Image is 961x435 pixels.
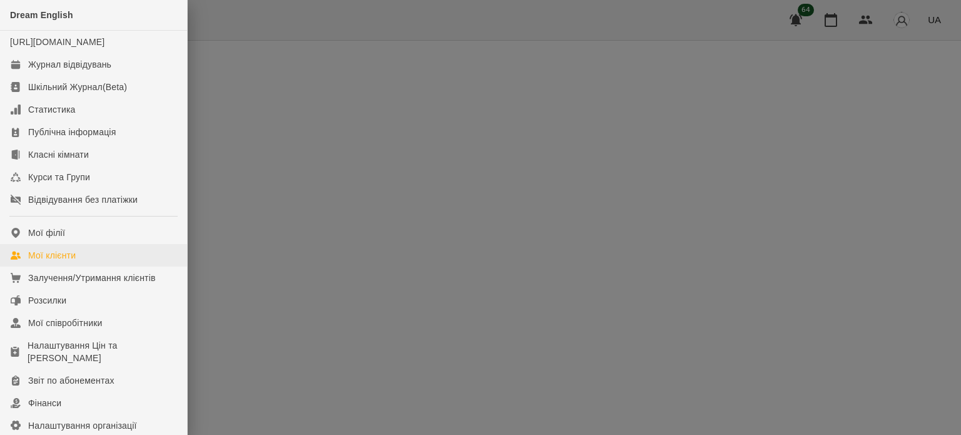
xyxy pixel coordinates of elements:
div: Мої клієнти [28,249,76,262]
div: Звіт по абонементах [28,374,114,387]
div: Класні кімнати [28,148,89,161]
span: Dream English [10,10,73,20]
div: Публічна інформація [28,126,116,138]
div: Фінанси [28,397,61,409]
div: Налаштування Цін та [PERSON_NAME] [28,339,177,364]
div: Налаштування організації [28,419,137,432]
div: Журнал відвідувань [28,58,111,71]
div: Мої філії [28,227,65,239]
div: Шкільний Журнал(Beta) [28,81,127,93]
div: Залучення/Утримання клієнтів [28,272,156,284]
a: [URL][DOMAIN_NAME] [10,37,104,47]
div: Розсилки [28,294,66,307]
div: Курси та Групи [28,171,90,183]
div: Статистика [28,103,76,116]
div: Відвідування без платіжки [28,193,138,206]
div: Мої співробітники [28,317,103,329]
